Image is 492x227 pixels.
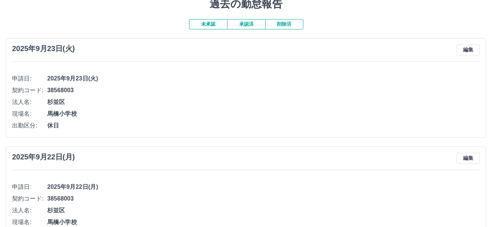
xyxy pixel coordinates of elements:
[12,98,47,107] span: 法人名:
[47,74,480,83] span: 2025年9月23日(火)
[12,183,47,191] span: 申請日:
[47,218,480,227] span: 馬橋小学校
[47,121,480,130] span: 休日
[12,194,47,203] span: 契約コード:
[47,206,480,215] span: 杉並区
[12,74,47,83] span: 申請日:
[189,19,227,29] button: 未承認
[12,86,47,95] span: 契約コード:
[456,44,480,55] button: 編集
[12,109,47,118] span: 現場名:
[12,206,47,215] span: 法人名:
[265,19,303,29] button: 削除済
[12,153,75,161] h3: 2025年9月22日(月)
[12,121,47,130] span: 出勤区分:
[47,183,480,191] span: 2025年9月22日(月)
[47,109,480,118] span: 馬橋小学校
[12,218,47,227] span: 現場名:
[47,86,480,95] span: 38568003
[47,194,480,203] span: 38568003
[12,44,75,53] h3: 2025年9月23日(火)
[456,153,480,164] button: 編集
[47,98,480,107] span: 杉並区
[227,19,265,29] button: 承認済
